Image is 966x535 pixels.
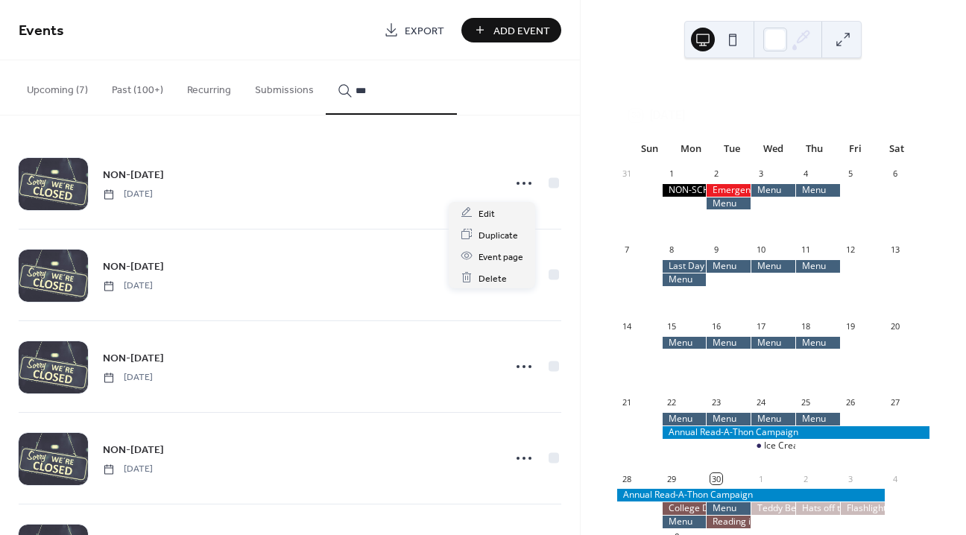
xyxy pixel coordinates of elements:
[103,188,153,201] span: [DATE]
[103,258,164,275] a: NON-[DATE]
[622,320,633,332] div: 14
[479,270,507,286] span: Delete
[103,443,164,458] span: NON-[DATE]
[662,337,707,349] div: Menu
[706,337,751,349] div: Menu
[889,168,900,180] div: 6
[175,60,243,113] button: Recurring
[662,260,707,273] div: Last Day to Place Scholastic Book Orders
[493,23,550,39] span: Add Event
[662,273,707,286] div: Menu
[795,337,840,349] div: Menu
[706,413,751,425] div: Menu
[845,320,856,332] div: 19
[103,168,164,183] span: NON-[DATE]
[706,184,751,197] div: Emergency Food Kits are Due Today!
[795,413,840,425] div: Menu
[845,473,856,484] div: 3
[670,134,711,164] div: Mon
[835,134,876,164] div: Fri
[479,249,523,265] span: Event page
[889,320,900,332] div: 20
[845,244,856,256] div: 12
[845,168,856,180] div: 5
[461,18,561,42] button: Add Event
[889,397,900,408] div: 27
[795,502,840,515] div: Hats off to Reading!
[666,168,678,180] div: 1
[103,349,164,367] a: NON-[DATE]
[755,168,766,180] div: 3
[103,279,153,293] span: [DATE]
[800,320,811,332] div: 18
[800,397,811,408] div: 25
[373,18,455,42] a: Export
[666,320,678,332] div: 15
[845,397,856,408] div: 26
[666,397,678,408] div: 22
[755,473,766,484] div: 1
[103,259,164,275] span: NON-[DATE]
[629,134,670,164] div: Sun
[15,60,100,113] button: Upcoming (7)
[751,337,795,349] div: Menu
[617,489,885,501] div: Annual Read-A-Thon Campaign
[710,244,722,256] div: 9
[662,426,929,439] div: Annual Read-A-Thon Campaign
[795,184,840,197] div: Menu
[666,244,678,256] div: 8
[622,168,633,180] div: 31
[666,473,678,484] div: 29
[795,260,840,273] div: Menu
[751,440,795,452] div: Ice Cream Party
[706,197,751,210] div: Menu
[662,502,707,515] div: College Day!
[662,413,707,425] div: Menu
[706,516,751,528] div: Reading in my Jammies!
[706,260,751,273] div: Menu
[622,473,633,484] div: 28
[103,371,153,384] span: [DATE]
[889,244,900,256] div: 13
[877,134,918,164] div: Sat
[710,168,722,180] div: 2
[800,473,811,484] div: 2
[755,397,766,408] div: 24
[662,184,707,197] div: NON-SCHOOL DAY
[755,320,766,332] div: 17
[751,502,795,515] div: Teddy Bear Share!
[751,260,795,273] div: Menu
[840,502,885,515] div: Flashlight Friday!
[764,440,830,452] div: Ice Cream Party
[243,60,326,113] button: Submissions
[889,473,900,484] div: 4
[751,413,795,425] div: Menu
[710,397,722,408] div: 23
[710,320,722,332] div: 16
[794,134,835,164] div: Thu
[617,80,929,98] div: [DATE]
[710,473,722,484] div: 30
[751,184,795,197] div: Menu
[800,244,811,256] div: 11
[103,441,164,458] a: NON-[DATE]
[103,351,164,367] span: NON-[DATE]
[479,227,518,243] span: Duplicate
[479,206,495,221] span: Edit
[662,516,707,528] div: Menu
[622,244,633,256] div: 7
[622,397,633,408] div: 21
[103,463,153,476] span: [DATE]
[100,60,175,113] button: Past (100+)
[706,502,751,515] div: Menu
[711,134,752,164] div: Tue
[405,23,444,39] span: Export
[755,244,766,256] div: 10
[19,16,64,45] span: Events
[103,166,164,183] a: NON-[DATE]
[753,134,794,164] div: Wed
[800,168,811,180] div: 4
